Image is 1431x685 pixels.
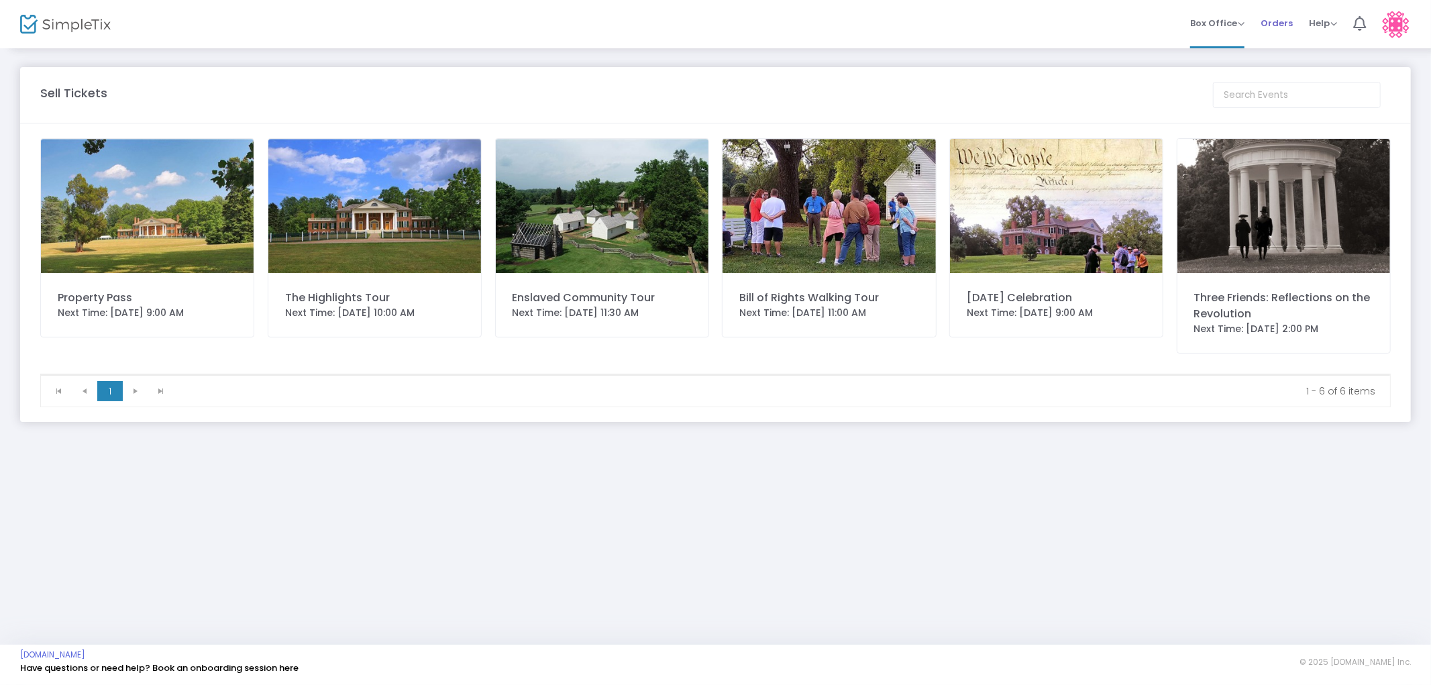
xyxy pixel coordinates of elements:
img: 6385123440126445003.jpg [496,139,708,273]
span: Orders [1261,6,1293,40]
div: Enslaved Community Tour [513,290,692,306]
div: Property Pass [58,290,237,306]
div: Data table [41,374,1390,375]
kendo-pager-info: 1 - 6 of 6 items [183,384,1375,398]
span: Box Office [1190,17,1244,30]
div: [DATE] Celebration [967,290,1146,306]
span: Help [1309,17,1337,30]
div: Next Time: [DATE] 11:30 AM [513,306,692,320]
img: 6387021559518270226385123431616375331.jpg [41,139,254,273]
div: Next Time: [DATE] 11:00 AM [739,306,918,320]
span: © 2025 [DOMAIN_NAME] Inc. [1300,657,1411,668]
div: Next Time: [DATE] 2:00 PM [1194,322,1373,336]
m-panel-title: Sell Tickets [40,84,107,102]
a: [DOMAIN_NAME] [20,649,85,660]
img: 6387437990608924146385123443985657784.jpg [723,139,935,273]
div: Bill of Rights Walking Tour [739,290,918,306]
div: Next Time: [DATE] 10:00 AM [285,306,464,320]
img: 6387021467098522266385123435498853452.jpg [268,139,481,273]
div: Next Time: [DATE] 9:00 AM [967,306,1146,320]
input: Search Events [1213,82,1381,108]
div: The Highlights Tour [285,290,464,306]
div: Three Friends: Reflections on the Revolution [1194,290,1373,322]
span: Page 1 [97,381,123,401]
img: SimpleTixMadisonJeffersonTemple.jpg [1177,139,1390,273]
div: Next Time: [DATE] 9:00 AM [58,306,237,320]
a: Have questions or need help? Book an onboarding session here [20,662,299,674]
img: simpleTixConstitutionDay.jpg [950,139,1163,273]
